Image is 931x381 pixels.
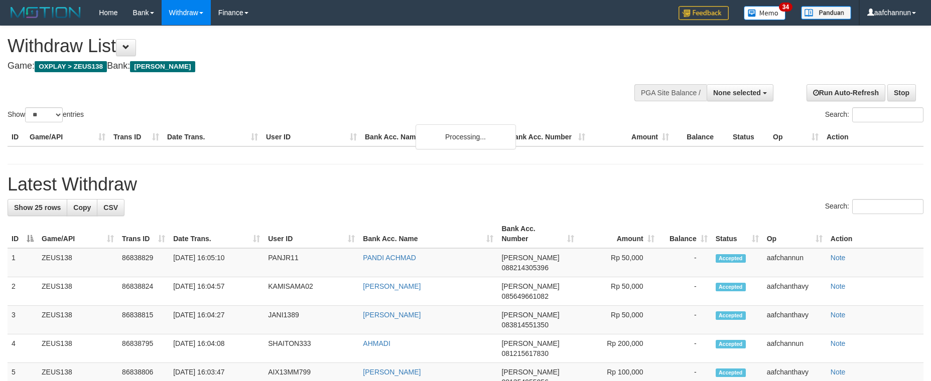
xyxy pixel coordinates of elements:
h1: Withdraw List [8,36,611,56]
th: Bank Acc. Number [505,128,589,146]
td: 2 [8,277,38,306]
span: Show 25 rows [14,204,61,212]
th: Amount: activate to sort column ascending [578,220,658,248]
th: Status [729,128,769,146]
th: Trans ID [109,128,163,146]
a: Stop [887,84,916,101]
span: Accepted [716,283,746,291]
a: [PERSON_NAME] [363,282,421,290]
td: [DATE] 16:05:10 [169,248,264,277]
td: ZEUS138 [38,334,118,363]
input: Search: [852,199,923,214]
th: Op: activate to sort column ascending [763,220,827,248]
td: aafchannun [763,248,827,277]
td: PANJR11 [264,248,359,277]
span: [PERSON_NAME] [501,311,559,319]
a: [PERSON_NAME] [363,311,421,319]
th: Bank Acc. Number: activate to sort column ascending [497,220,578,248]
th: Amount [589,128,673,146]
th: Op [769,128,823,146]
td: 86838795 [118,334,169,363]
td: - [658,277,712,306]
td: 86838824 [118,277,169,306]
span: Accepted [716,340,746,348]
th: ID: activate to sort column descending [8,220,38,248]
th: Balance: activate to sort column ascending [658,220,712,248]
label: Show entries [8,107,84,122]
td: 4 [8,334,38,363]
a: Note [831,311,846,319]
h1: Latest Withdraw [8,174,923,195]
td: ZEUS138 [38,306,118,334]
td: [DATE] 16:04:27 [169,306,264,334]
td: aafchannun [763,334,827,363]
td: ZEUS138 [38,277,118,306]
label: Search: [825,107,923,122]
span: Accepted [716,311,746,320]
th: User ID: activate to sort column ascending [264,220,359,248]
span: [PERSON_NAME] [501,282,559,290]
span: None selected [713,89,761,97]
a: Copy [67,199,97,216]
td: - [658,248,712,277]
span: [PERSON_NAME] [501,368,559,376]
a: [PERSON_NAME] [363,368,421,376]
td: aafchanthavy [763,306,827,334]
a: Show 25 rows [8,199,67,216]
td: KAMISAMA02 [264,277,359,306]
td: Rp 50,000 [578,306,658,334]
td: 86838829 [118,248,169,277]
td: 86838815 [118,306,169,334]
td: 1 [8,248,38,277]
a: Note [831,339,846,347]
td: 3 [8,306,38,334]
th: ID [8,128,26,146]
span: Accepted [716,368,746,377]
img: Feedback.jpg [679,6,729,20]
th: Date Trans. [163,128,262,146]
td: [DATE] 16:04:57 [169,277,264,306]
td: aafchanthavy [763,277,827,306]
a: PANDI ACHMAD [363,254,416,262]
th: Game/API [26,128,109,146]
td: - [658,306,712,334]
th: Bank Acc. Name [361,128,505,146]
td: JANI1389 [264,306,359,334]
a: Note [831,282,846,290]
img: Button%20Memo.svg [744,6,786,20]
a: Run Auto-Refresh [807,84,885,101]
span: Accepted [716,254,746,263]
span: Copy 083814551350 to clipboard [501,321,548,329]
span: Copy 088214305396 to clipboard [501,264,548,272]
th: Bank Acc. Name: activate to sort column ascending [359,220,497,248]
td: [DATE] 16:04:08 [169,334,264,363]
div: Processing... [416,124,516,149]
h4: Game: Bank: [8,61,611,71]
span: [PERSON_NAME] [501,339,559,347]
span: Copy 085649661082 to clipboard [501,292,548,300]
div: PGA Site Balance / [634,84,707,101]
span: OXPLAY > ZEUS138 [35,61,107,72]
span: [PERSON_NAME] [130,61,195,72]
th: Action [823,128,923,146]
td: ZEUS138 [38,248,118,277]
img: MOTION_logo.png [8,5,84,20]
span: Copy 081215617830 to clipboard [501,349,548,357]
img: panduan.png [801,6,851,20]
th: Game/API: activate to sort column ascending [38,220,118,248]
span: 34 [779,3,792,12]
a: CSV [97,199,124,216]
td: Rp 50,000 [578,248,658,277]
a: Note [831,368,846,376]
td: SHAITON333 [264,334,359,363]
label: Search: [825,199,923,214]
td: - [658,334,712,363]
th: Balance [673,128,729,146]
button: None selected [707,84,773,101]
th: User ID [262,128,361,146]
th: Trans ID: activate to sort column ascending [118,220,169,248]
th: Status: activate to sort column ascending [712,220,763,248]
span: CSV [103,204,118,212]
span: [PERSON_NAME] [501,254,559,262]
input: Search: [852,107,923,122]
